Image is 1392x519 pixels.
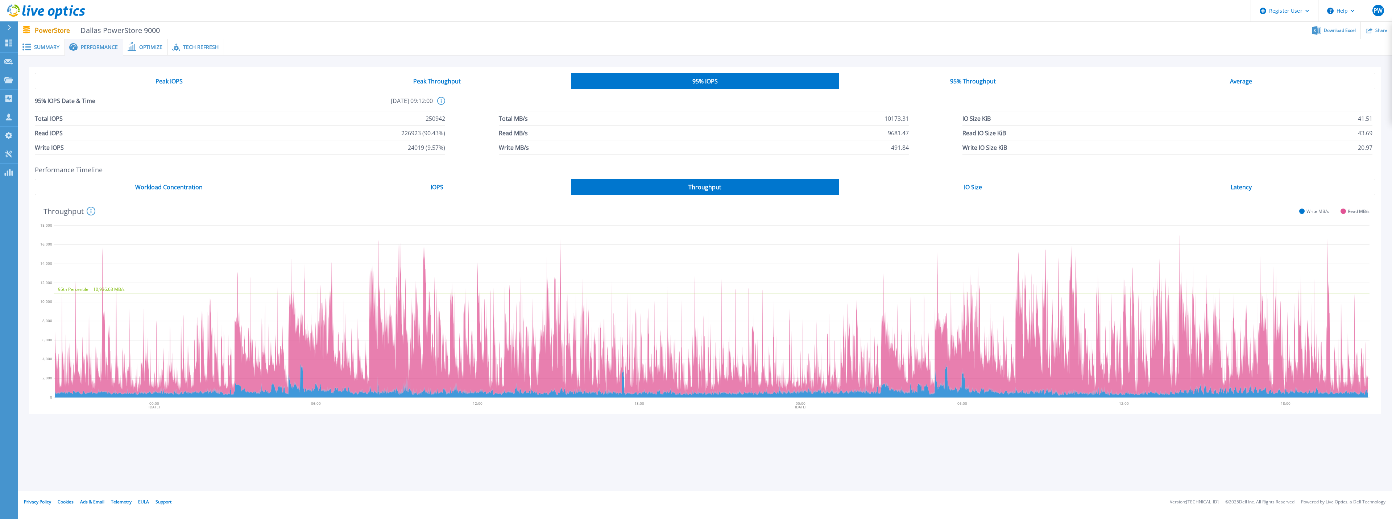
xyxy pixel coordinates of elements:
[35,111,63,125] span: Total IOPS
[1358,140,1372,155] span: 20.97
[473,401,482,406] text: 12:00
[139,45,162,50] span: Optimize
[35,126,63,140] span: Read IOPS
[40,280,52,285] text: 12,000
[692,78,718,84] span: 95% IOPS
[42,318,52,323] text: 8,000
[81,45,118,50] span: Performance
[40,261,52,266] text: 14,000
[796,401,805,406] text: 00:00
[408,140,445,155] span: 24019 (9.57%)
[795,404,806,409] text: [DATE]
[957,401,967,406] text: 06:00
[1281,401,1290,406] text: 18:00
[499,140,529,155] span: Write MB/s
[50,395,52,400] text: 0
[1230,78,1252,84] span: Average
[1358,126,1372,140] span: 43.69
[42,357,52,362] text: 4,000
[962,126,1006,140] span: Read IO Size KiB
[1324,28,1356,33] span: Download Excel
[1348,209,1370,214] span: Read MB/s
[40,223,52,228] text: 18,000
[149,401,159,406] text: 00:00
[42,375,52,380] text: 2,000
[42,337,52,342] text: 6,000
[35,166,1375,174] h2: Performance Timeline
[35,140,64,155] span: Write IOPS
[35,26,160,34] p: PowerStore
[401,126,445,140] span: 226923 (90.43%)
[1301,500,1385,504] li: Powered by Live Optics, a Dell Technology
[634,401,644,406] text: 18:00
[1306,209,1329,214] span: Write MB/s
[1231,184,1252,190] span: Latency
[149,404,160,409] text: [DATE]
[43,207,95,215] h4: Throughput
[40,299,52,304] text: 10,000
[58,499,74,505] a: Cookies
[1119,401,1129,406] text: 12:00
[311,401,321,406] text: 06:00
[688,184,721,190] span: Throughput
[950,78,996,84] span: 95% Throughput
[891,140,909,155] span: 491.84
[111,499,132,505] a: Telemetry
[413,78,461,84] span: Peak Throughput
[962,140,1007,155] span: Write IO Size KiB
[1358,111,1372,125] span: 41.51
[1374,8,1383,13] span: PW
[962,111,991,125] span: IO Size KiB
[138,499,149,505] a: EULA
[135,184,203,190] span: Workload Concentration
[80,499,104,505] a: Ads & Email
[1225,500,1294,504] li: © 2025 Dell Inc. All Rights Reserved
[499,126,528,140] span: Read MB/s
[431,184,443,190] span: IOPS
[34,45,59,50] span: Summary
[156,499,171,505] a: Support
[499,111,528,125] span: Total MB/s
[426,111,445,125] span: 250942
[884,111,909,125] span: 10173.31
[1170,500,1219,504] li: Version: [TECHNICAL_ID]
[58,286,125,292] text: 95th Percentile = 10,936.63 MB/s
[35,97,234,111] span: 95% IOPS Date & Time
[40,242,52,247] text: 16,000
[964,184,982,190] span: IO Size
[888,126,909,140] span: 9681.47
[76,26,160,34] span: Dallas PowerStore 9000
[24,499,51,505] a: Privacy Policy
[1375,28,1387,33] span: Share
[183,45,219,50] span: Tech Refresh
[234,97,433,111] span: [DATE] 09:12:00
[156,78,183,84] span: Peak IOPS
